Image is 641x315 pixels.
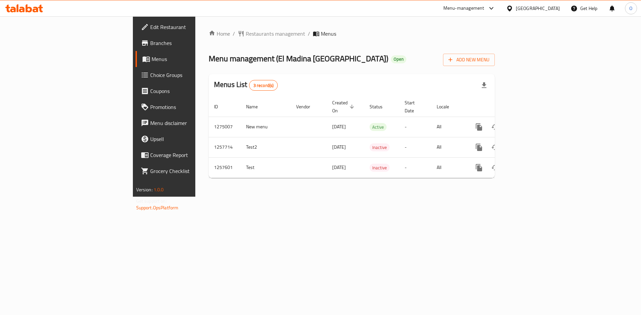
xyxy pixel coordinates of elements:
td: - [399,137,431,157]
td: Test2 [241,137,291,157]
a: Edit Restaurant [136,19,240,35]
span: Choice Groups [150,71,235,79]
span: Open [391,56,406,62]
button: Change Status [487,119,503,135]
span: Promotions [150,103,235,111]
button: Add New Menu [443,54,495,66]
div: Open [391,55,406,63]
span: Status [370,103,391,111]
nav: breadcrumb [209,30,495,38]
a: Coverage Report [136,147,240,163]
span: Coupons [150,87,235,95]
span: Edit Restaurant [150,23,235,31]
a: Branches [136,35,240,51]
span: 1.0.0 [154,185,164,194]
span: [DATE] [332,122,346,131]
button: Change Status [487,139,503,155]
span: Version: [136,185,153,194]
span: [DATE] [332,143,346,151]
span: Upsell [150,135,235,143]
li: / [308,30,310,38]
span: Menu management ( El Madina [GEOGRAPHIC_DATA] ) [209,51,388,66]
a: Restaurants management [238,30,305,38]
a: Support.OpsPlatform [136,203,179,212]
a: Menu disclaimer [136,115,240,131]
a: Menus [136,51,240,67]
button: more [471,160,487,176]
span: Vendor [296,103,319,111]
button: more [471,119,487,135]
span: Grocery Checklist [150,167,235,175]
td: - [399,157,431,178]
a: Upsell [136,131,240,147]
span: Menus [321,30,336,38]
span: Locale [437,103,458,111]
th: Actions [466,97,541,117]
span: [DATE] [332,163,346,172]
span: Name [246,103,266,111]
div: Total records count [249,80,278,91]
span: 3 record(s) [249,82,278,89]
span: ID [214,103,227,111]
td: - [399,117,431,137]
span: Restaurants management [246,30,305,38]
td: All [431,117,466,137]
div: Menu-management [443,4,484,12]
span: Add New Menu [448,56,489,64]
button: Change Status [487,160,503,176]
a: Grocery Checklist [136,163,240,179]
span: Coverage Report [150,151,235,159]
a: Promotions [136,99,240,115]
span: Get support on: [136,197,167,205]
td: All [431,137,466,157]
table: enhanced table [209,97,541,178]
a: Choice Groups [136,67,240,83]
div: Export file [476,77,492,93]
span: Inactive [370,164,390,172]
span: Menus [152,55,235,63]
span: Branches [150,39,235,47]
span: Inactive [370,144,390,151]
div: [GEOGRAPHIC_DATA] [516,5,560,12]
a: Coupons [136,83,240,99]
span: Created On [332,99,356,115]
td: All [431,157,466,178]
td: Test [241,157,291,178]
button: more [471,139,487,155]
span: Menu disclaimer [150,119,235,127]
span: O [629,5,632,12]
h2: Menus List [214,80,278,91]
span: Active [370,123,387,131]
td: New menu [241,117,291,137]
span: Start Date [405,99,423,115]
